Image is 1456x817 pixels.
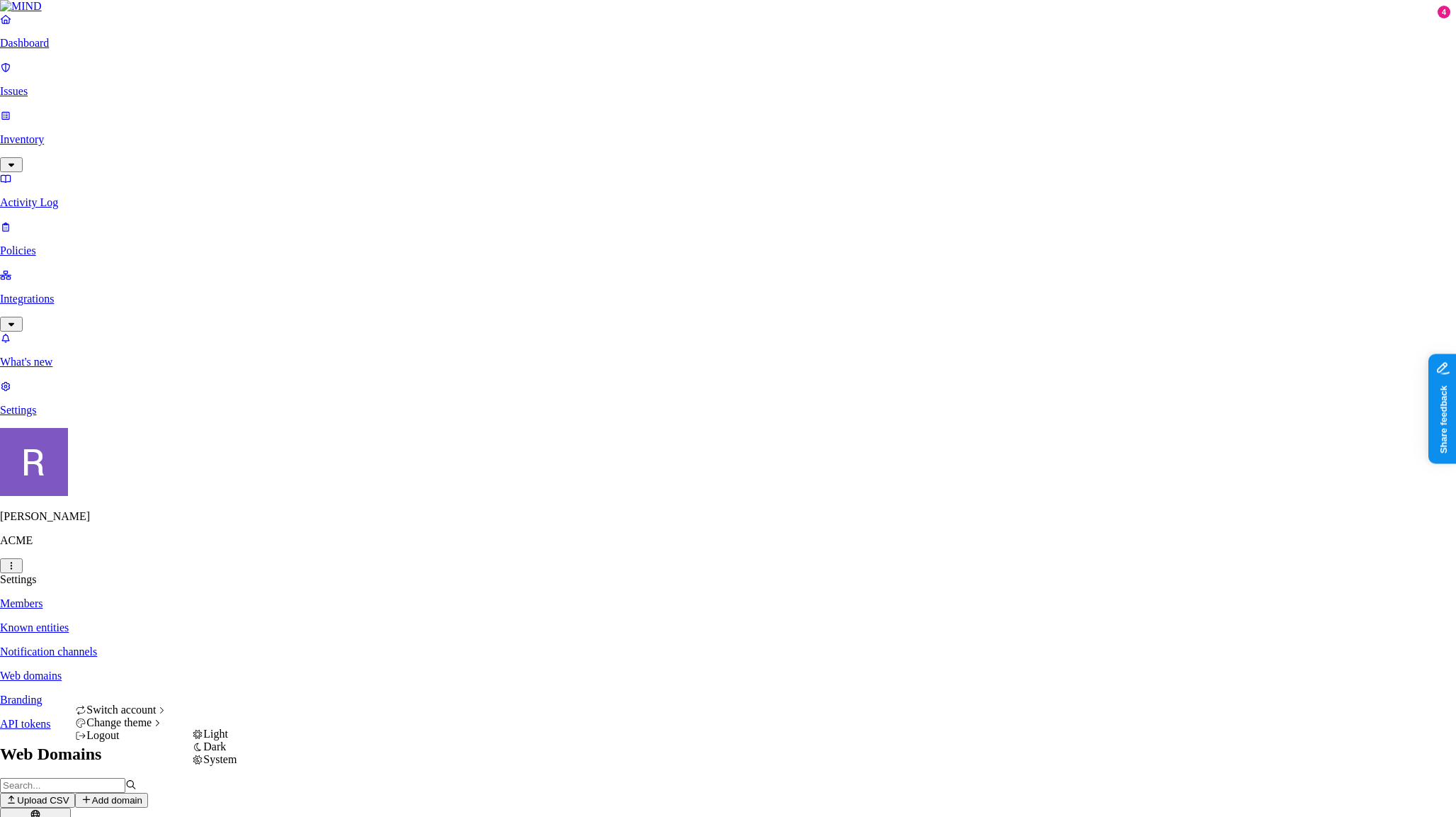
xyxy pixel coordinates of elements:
[203,740,226,753] span: Dark
[86,716,152,728] span: Change theme
[203,728,228,740] span: Light
[203,753,237,765] span: System
[86,704,156,716] span: Switch account
[75,729,168,742] div: Logout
